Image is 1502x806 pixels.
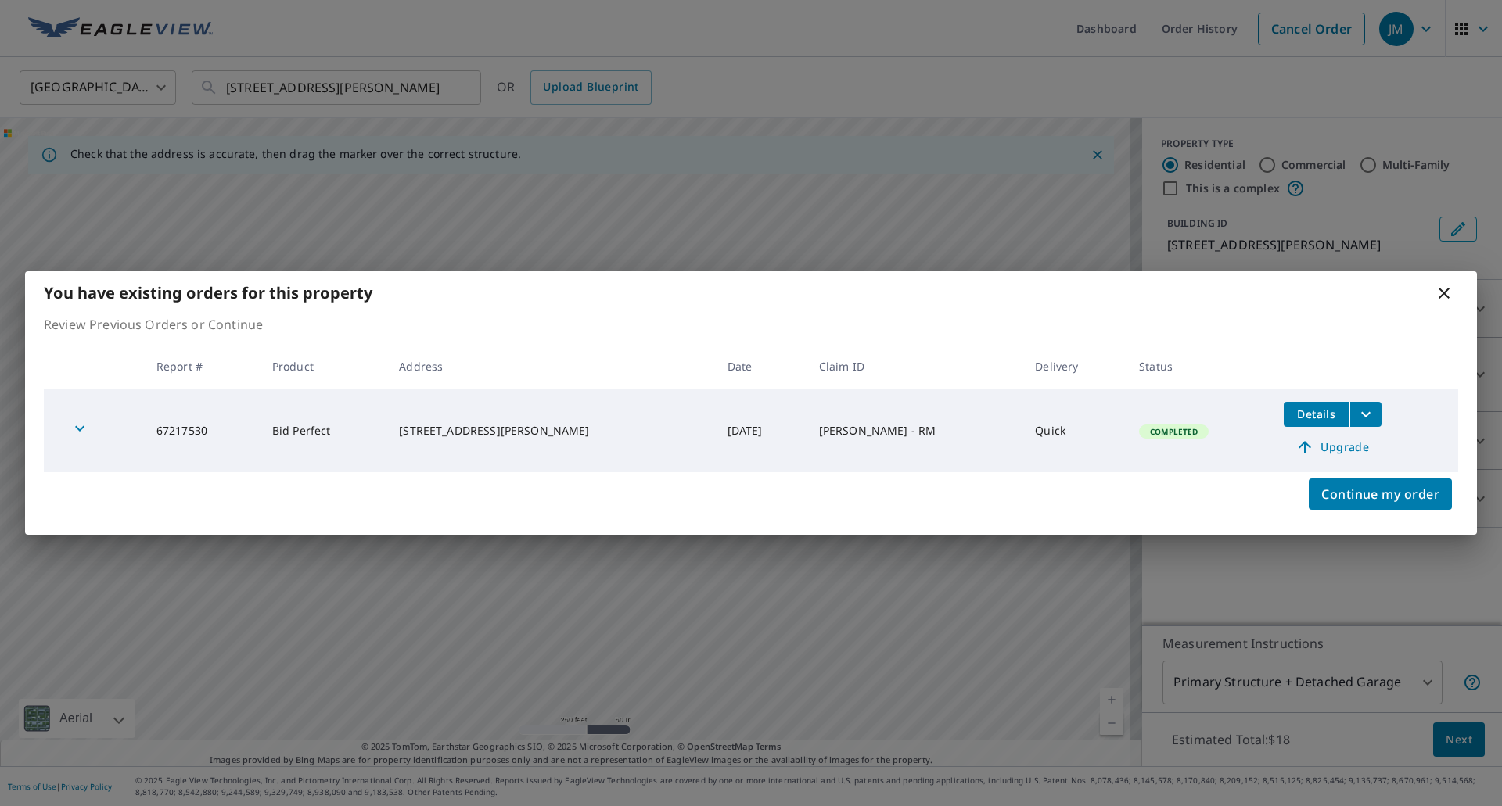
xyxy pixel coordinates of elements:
th: Status [1126,343,1271,389]
td: [DATE] [715,389,807,472]
span: Completed [1141,426,1207,437]
th: Report # [144,343,260,389]
th: Claim ID [807,343,1023,389]
span: Continue my order [1321,483,1439,505]
a: Upgrade [1284,435,1382,460]
button: Continue my order [1309,478,1452,510]
p: Review Previous Orders or Continue [44,315,1458,334]
div: [STREET_ADDRESS][PERSON_NAME] [399,423,702,439]
b: You have existing orders for this property [44,282,372,303]
th: Product [260,343,386,389]
span: Details [1293,407,1340,421]
button: filesDropdownBtn-67217530 [1349,402,1382,427]
th: Delivery [1022,343,1126,389]
td: 67217530 [144,389,260,472]
th: Date [715,343,807,389]
span: Upgrade [1293,438,1372,457]
th: Address [386,343,714,389]
td: Bid Perfect [260,389,386,472]
td: Quick [1022,389,1126,472]
td: [PERSON_NAME] - RM [807,389,1023,472]
button: detailsBtn-67217530 [1284,402,1349,427]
